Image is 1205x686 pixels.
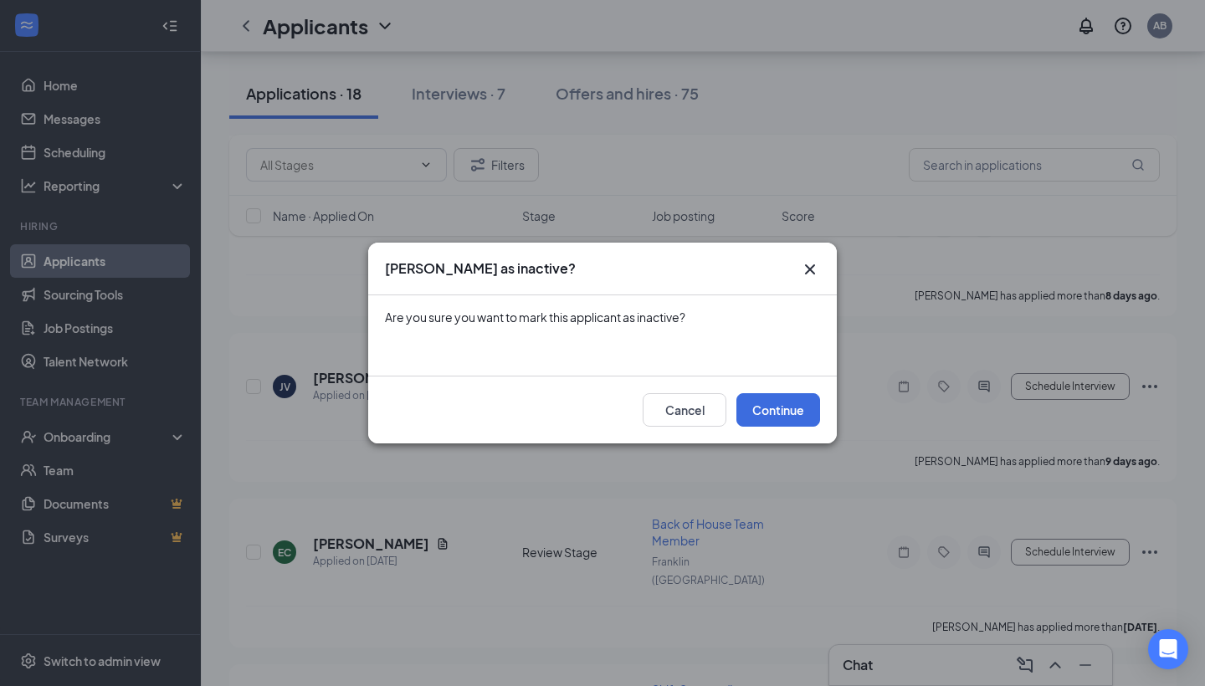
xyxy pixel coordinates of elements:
[385,309,820,325] div: Are you sure you want to mark this applicant as inactive?
[385,259,576,278] h3: [PERSON_NAME] as inactive?
[800,259,820,279] svg: Cross
[736,393,820,427] button: Continue
[643,393,726,427] button: Cancel
[1148,629,1188,669] div: Open Intercom Messenger
[800,259,820,279] button: Close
